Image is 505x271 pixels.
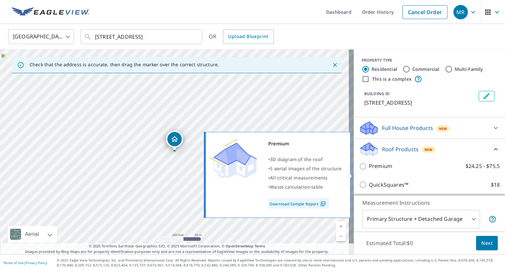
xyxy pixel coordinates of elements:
img: Premium [211,139,257,178]
div: Premium [268,139,342,148]
p: BUILDING ID [364,91,390,96]
p: | [3,261,47,265]
div: Aerial [8,226,57,242]
div: • [268,155,342,164]
span: 3D diagram of the roof [270,156,323,162]
p: Check that the address is accurate, then drag the marker over the correct structure. [30,62,219,68]
p: [STREET_ADDRESS] [364,99,476,107]
span: © 2025 TomTom, Earthstar Geographics SIO, © 2025 Microsoft Corporation, © [89,243,265,249]
div: • [268,164,342,173]
p: QuickSquares™ [369,181,408,189]
a: OpenStreetMap [226,243,253,248]
p: Measurement Instructions [362,199,496,207]
div: Dropped pin, building 1, Residential property, 11218 Legato Way Silver Spring, MD 20901 [166,131,183,151]
a: Current Level 17, Zoom In [336,221,346,231]
input: Search by address or latitude-longitude [95,28,189,46]
label: This is a complex [372,76,412,82]
span: All critical measurements [270,175,327,181]
a: Upload Blueprint [223,30,274,44]
img: EV Logo [12,7,89,17]
div: • [268,173,342,182]
div: PROPERTY TYPE [362,57,497,63]
div: Primary Structure + Detached Garage [362,210,480,228]
button: Edit building 1 [479,91,494,101]
div: • [268,182,342,192]
span: 5 aerial images of the structure [270,165,342,172]
div: MR [453,5,468,19]
div: [GEOGRAPHIC_DATA] [8,28,74,46]
button: Close [331,61,339,69]
span: Upload Blueprint [228,32,268,41]
p: Roof Products [382,145,419,153]
div: Aerial [23,226,41,242]
span: New [424,147,433,152]
p: $18 [491,181,500,189]
a: Current Level 17, Zoom Out [336,231,346,241]
span: Next [481,239,493,247]
span: Your report will include the primary structure and a detached garage if one exists. [489,215,496,223]
div: OR [209,30,274,44]
p: Estimated Total: $0 [361,236,418,250]
a: Privacy Policy [26,261,47,265]
button: Next [476,236,498,251]
p: © 2025 Eagle View Technologies, Inc. and Pictometry International Corp. All Rights Reserved. Repo... [57,258,502,268]
a: Download Sample Report [268,198,329,209]
img: Pdf Icon [319,201,327,207]
label: Commercial [412,66,440,73]
div: Full House ProductsNew [359,120,500,136]
p: Full House Products [382,124,433,132]
label: Residential [372,66,397,73]
a: Terms [254,243,265,248]
div: Roof ProductsNew [359,141,500,157]
label: Multi-Family [455,66,483,73]
a: Cancel Order [402,5,447,19]
span: Waste calculation table [270,184,323,190]
p: $24.25 - $75.5 [466,162,500,170]
a: Terms of Use [3,261,24,265]
p: Premium [369,162,392,170]
span: New [439,126,447,131]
